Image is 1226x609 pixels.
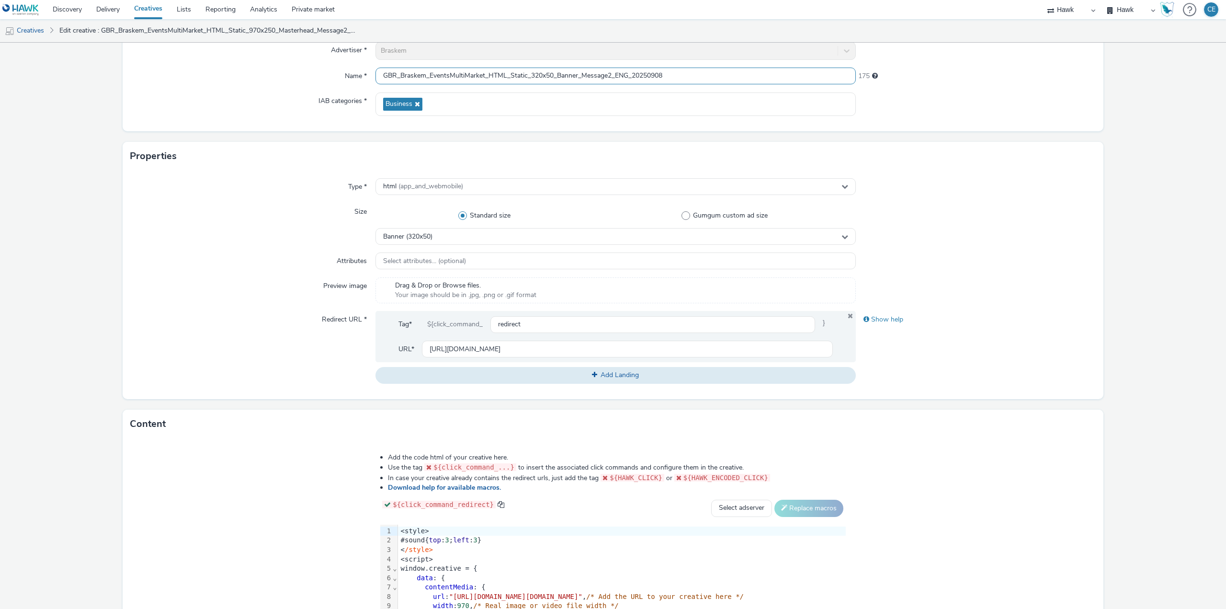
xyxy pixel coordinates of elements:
span: Business [386,100,412,108]
img: mobile [5,26,14,36]
div: 8 [380,592,392,602]
span: Fold line [392,583,397,591]
label: Size [351,203,371,217]
span: ${click_command_redirect} [393,501,494,508]
span: ${HAWK_CLICK} [610,474,662,482]
button: Replace macros [774,500,843,517]
div: Show help [856,311,1096,328]
span: 3 [445,536,449,544]
div: #sound{ : ; : } [398,536,846,545]
a: Download help for available macros. [388,483,505,492]
div: Maximum 255 characters [872,71,878,81]
span: Your image should be in .jpg, .png or .gif format [395,290,536,300]
span: (app_and_webmobile) [398,182,463,191]
span: Gumgum custom ad size [693,211,768,220]
span: copy to clipboard [498,501,504,508]
span: left [453,536,469,544]
label: Advertiser * [327,42,371,55]
div: : { [398,583,846,592]
span: /* Add the URL to your creative here */ [586,593,744,600]
span: 175 [858,71,870,81]
li: Use the tag to insert the associated click commands and configure them in the creative. [388,462,845,472]
div: : { [398,574,846,583]
div: <style> [398,527,846,536]
img: Hawk Academy [1160,2,1174,17]
span: html [383,183,463,191]
span: ${HAWK_ENCODED_CLICK} [683,474,768,482]
span: contentMedia [425,583,473,591]
img: undefined Logo [2,4,39,16]
span: "[URL][DOMAIN_NAME][DOMAIN_NAME]" [449,593,582,600]
div: < [398,545,846,555]
label: Attributes [333,253,371,266]
div: ${click_command_ [420,316,490,333]
span: 3 [473,536,477,544]
div: <script> [398,555,846,564]
li: Add the code html of your creative here. [388,453,845,462]
div: CE [1207,2,1215,17]
span: Add Landing [601,370,639,379]
span: } [815,316,833,333]
span: Fold line [392,574,397,582]
label: IAB categories * [315,92,371,106]
span: Select attributes... (optional) [383,257,466,265]
div: 6 [380,574,392,583]
div: : , [398,592,846,602]
label: Type * [344,178,371,192]
button: Add Landing [375,367,856,383]
input: Name [375,68,856,84]
span: top [429,536,441,544]
span: Drag & Drop or Browse files. [395,281,536,290]
label: Preview image [319,277,371,291]
a: Edit creative : GBR_Braskem_EventsMultiMarket_HTML_Static_970x250_Masterhead_Message2_ENG_2025090... [55,19,361,42]
label: Redirect URL * [318,311,371,324]
h3: Properties [130,149,177,163]
div: 2 [380,536,392,545]
span: Banner (320x50) [383,233,432,241]
label: Name * [341,68,371,81]
li: In case your creative already contains the redirect urls, just add the tag or [388,473,845,483]
span: Fold line [392,564,397,572]
div: 3 [380,545,392,555]
div: 7 [380,583,392,592]
div: 1 [380,527,392,536]
h3: Content [130,417,166,431]
span: Standard size [470,211,511,220]
span: ${click_command_...} [433,463,514,471]
div: window.creative = { [398,564,846,574]
span: url [433,593,445,600]
div: 5 [380,564,392,574]
input: url... [422,341,833,357]
span: data [417,574,433,582]
span: /style> [405,546,433,553]
div: 4 [380,555,392,564]
a: Hawk Academy [1160,2,1178,17]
